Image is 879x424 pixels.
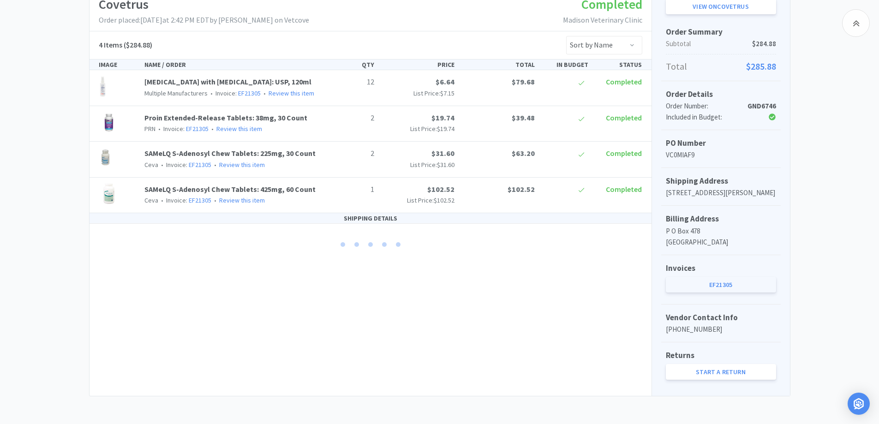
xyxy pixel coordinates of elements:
[99,184,119,204] img: 373b386d185b4bd387ca7935c9c10a20_202370.png
[606,149,642,158] span: Completed
[436,77,454,86] span: $6.64
[157,125,162,133] span: •
[144,149,316,158] a: SAMeLQ S-Adenosyl Chew Tablets: 225mg, 30 Count
[99,40,122,49] span: 4 Items
[666,112,739,123] div: Included in Budget:
[213,161,218,169] span: •
[99,112,119,132] img: fd3fb52c8de34f508afc4491fc5e7e3d_319432.png
[144,185,316,194] a: SAMeLQ S-Adenosyl Chew Tablets: 425mg, 60 Count
[155,125,209,133] span: Invoice:
[99,39,152,51] h5: ($284.88)
[666,349,776,362] h5: Returns
[666,311,776,324] h5: Vendor Contact Info
[512,149,535,158] span: $63.20
[328,148,374,160] p: 2
[324,60,378,70] div: QTY
[666,324,776,335] p: [PHONE_NUMBER]
[158,161,211,169] span: Invoice:
[209,89,214,97] span: •
[144,113,307,122] a: Proin Extended-Release Tablets: 38mg, 30 Count
[666,226,776,237] p: P O Box 478
[99,14,309,26] p: Order placed: [DATE] at 2:42 PM EDT by [PERSON_NAME] on Vetcove
[666,262,776,275] h5: Invoices
[216,125,262,133] a: Review this item
[538,60,592,70] div: IN BUDGET
[666,26,776,38] h5: Order Summary
[382,88,454,98] p: List Price:
[848,393,870,415] div: Open Intercom Messenger
[512,113,535,122] span: $39.48
[144,89,208,97] span: Multiple Manufacturers
[213,196,218,204] span: •
[99,76,107,96] img: 05dbf52e185d4fc8a88ce44bcd31ae76_523649.png
[666,101,739,112] div: Order Number:
[269,89,314,97] a: Review this item
[219,161,265,169] a: Review this item
[606,185,642,194] span: Completed
[752,38,776,49] span: $284.88
[90,213,652,224] div: SHIPPING DETAILS
[508,185,535,194] span: $102.52
[382,160,454,170] p: List Price:
[666,175,776,187] h5: Shipping Address
[328,184,374,196] p: 1
[666,277,776,293] a: EF21305
[606,77,642,86] span: Completed
[437,161,454,169] span: $31.60
[747,102,776,110] strong: GND6746
[189,196,211,204] a: EF21305
[666,213,776,225] h5: Billing Address
[378,60,458,70] div: PRICE
[563,14,642,26] p: Madison Veterinary Clinic
[158,196,211,204] span: Invoice:
[746,59,776,74] span: $285.88
[458,60,538,70] div: TOTAL
[219,196,265,204] a: Review this item
[210,125,215,133] span: •
[160,161,165,169] span: •
[382,124,454,134] p: List Price:
[427,185,454,194] span: $102.52
[512,77,535,86] span: $79.68
[431,149,454,158] span: $31.60
[666,149,776,161] p: VC0MIAF9
[328,112,374,124] p: 2
[666,364,776,380] a: Start a Return
[160,196,165,204] span: •
[144,125,155,133] span: PRN
[666,187,776,198] p: [STREET_ADDRESS][PERSON_NAME]
[666,88,776,101] h5: Order Details
[144,161,158,169] span: Ceva
[666,38,776,49] p: Subtotal
[99,148,112,168] img: 78362578a8ca4bb893b35ad85fb827fa_202388.png
[431,113,454,122] span: $19.74
[606,113,642,122] span: Completed
[262,89,267,97] span: •
[440,89,454,97] span: $7.15
[328,76,374,88] p: 12
[189,161,211,169] a: EF21305
[186,125,209,133] a: EF21305
[95,60,141,70] div: IMAGE
[666,59,776,74] p: Total
[144,196,158,204] span: Ceva
[434,196,454,204] span: $102.52
[437,125,454,133] span: $19.74
[382,195,454,205] p: List Price:
[208,89,261,97] span: Invoice:
[666,237,776,248] p: [GEOGRAPHIC_DATA]
[666,137,776,149] h5: PO Number
[592,60,646,70] div: STATUS
[238,89,261,97] a: EF21305
[141,60,324,70] div: NAME / ORDER
[144,77,311,86] a: [MEDICAL_DATA] with [MEDICAL_DATA]: USP, 120ml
